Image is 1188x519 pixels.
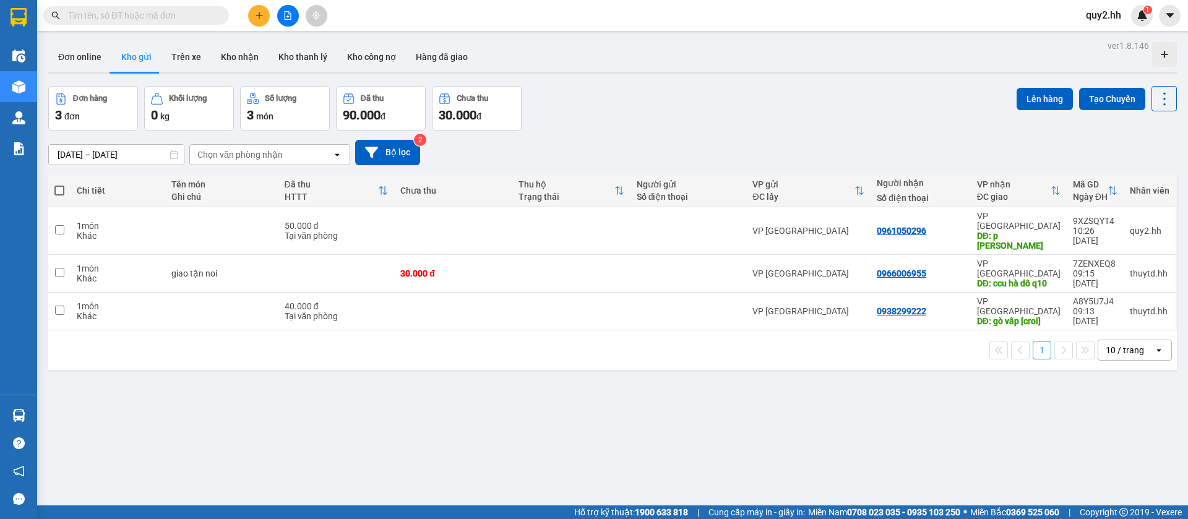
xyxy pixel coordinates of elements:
[255,11,264,20] span: plus
[1159,5,1181,27] button: caret-down
[247,108,254,122] span: 3
[1073,192,1108,202] div: Ngày ĐH
[752,226,864,236] div: VP [GEOGRAPHIC_DATA]
[171,179,272,189] div: Tên món
[1073,179,1108,189] div: Mã GD
[336,86,426,131] button: Đã thu90.000đ
[256,111,273,121] span: món
[77,301,159,311] div: 1 món
[269,42,337,72] button: Kho thanh lý
[144,86,234,131] button: Khối lượng0kg
[1106,344,1144,356] div: 10 / trang
[49,145,184,165] input: Select a date range.
[1164,10,1176,21] span: caret-down
[746,174,871,207] th: Toggle SortBy
[977,316,1061,326] div: DĐ: gò vâp [croi]
[12,142,25,155] img: solution-icon
[1067,174,1124,207] th: Toggle SortBy
[77,273,159,283] div: Khác
[400,186,506,195] div: Chưa thu
[1130,306,1169,316] div: thuytd.hh
[752,192,854,202] div: ĐC lấy
[73,94,107,103] div: Đơn hàng
[12,80,25,93] img: warehouse-icon
[637,179,741,189] div: Người gửi
[971,174,1067,207] th: Toggle SortBy
[1073,296,1117,306] div: A8Y5U7J4
[519,179,614,189] div: Thu hộ
[1073,259,1117,268] div: 7ZENXEQ8
[55,108,62,122] span: 3
[160,111,170,121] span: kg
[77,311,159,321] div: Khác
[381,111,385,121] span: đ
[635,507,688,517] strong: 1900 633 818
[240,86,330,131] button: Số lượng3món
[1076,7,1131,23] span: quy2.hh
[1033,341,1051,359] button: 1
[752,268,864,278] div: VP [GEOGRAPHIC_DATA]
[285,231,389,241] div: Tại văn phòng
[64,111,80,121] span: đơn
[697,505,699,519] span: |
[476,111,481,121] span: đ
[977,278,1061,288] div: DĐ: ccu hà dô q10
[432,86,522,131] button: Chưa thu30.000đ
[332,150,342,160] svg: open
[1108,39,1149,53] div: ver 1.8.146
[1006,507,1059,517] strong: 0369 525 060
[197,148,283,161] div: Chọn văn phòng nhận
[1137,10,1148,21] img: icon-new-feature
[1130,226,1169,236] div: quy2.hh
[1073,216,1117,226] div: 9XZSQYT4
[285,192,379,202] div: HTTT
[877,268,926,278] div: 0966006955
[11,8,27,27] img: logo-vxr
[637,192,741,202] div: Số điện thoại
[111,42,161,72] button: Kho gửi
[355,140,420,165] button: Bộ lọc
[1152,42,1177,67] div: Tạo kho hàng mới
[278,174,395,207] th: Toggle SortBy
[1154,345,1164,355] svg: open
[51,11,60,20] span: search
[1130,268,1169,278] div: thuytd.hh
[1017,88,1073,110] button: Lên hàng
[248,5,270,27] button: plus
[285,311,389,321] div: Tại văn phòng
[877,226,926,236] div: 0961050296
[752,179,854,189] div: VP gửi
[977,179,1051,189] div: VP nhận
[877,178,965,188] div: Người nhận
[1073,306,1117,326] div: 09:13 [DATE]
[519,192,614,202] div: Trạng thái
[285,179,379,189] div: Đã thu
[457,94,488,103] div: Chưa thu
[414,134,426,146] sup: 2
[13,437,25,449] span: question-circle
[1130,186,1169,195] div: Nhân viên
[400,268,506,278] div: 30.000 đ
[48,42,111,72] button: Đơn online
[1069,505,1070,519] span: |
[877,306,926,316] div: 0938299222
[963,510,967,515] span: ⚪️
[977,296,1061,316] div: VP [GEOGRAPHIC_DATA]
[970,505,1059,519] span: Miền Bắc
[306,5,327,27] button: aim
[77,186,159,195] div: Chi tiết
[977,231,1061,251] div: DĐ: p van đông
[77,231,159,241] div: Khác
[13,493,25,505] span: message
[1073,268,1117,288] div: 09:15 [DATE]
[752,306,864,316] div: VP [GEOGRAPHIC_DATA]
[977,259,1061,278] div: VP [GEOGRAPHIC_DATA]
[512,174,631,207] th: Toggle SortBy
[151,108,158,122] span: 0
[161,42,211,72] button: Trên xe
[265,94,296,103] div: Số lượng
[1073,226,1117,246] div: 10:26 [DATE]
[12,409,25,422] img: warehouse-icon
[277,5,299,27] button: file-add
[285,221,389,231] div: 50.000 đ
